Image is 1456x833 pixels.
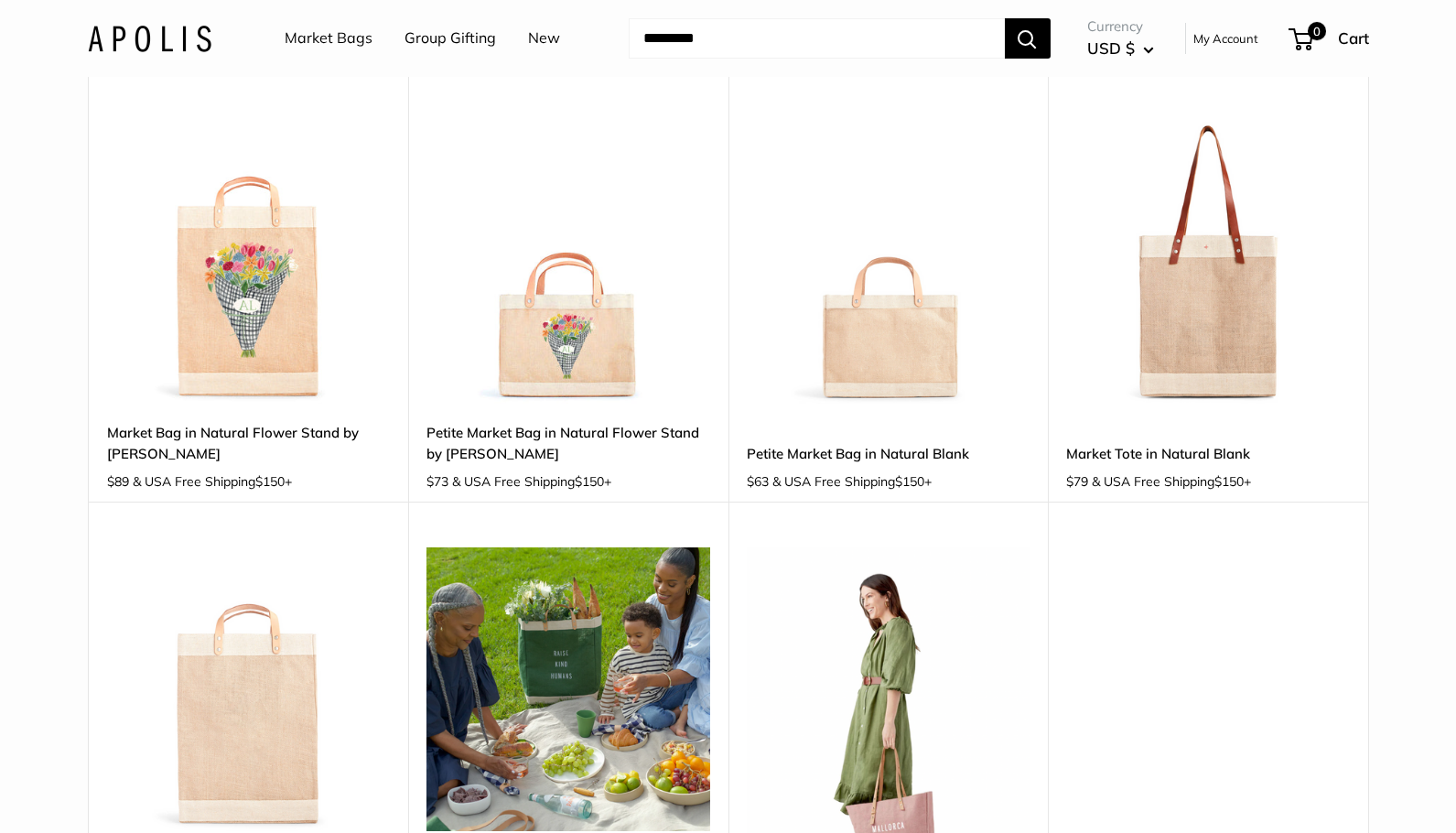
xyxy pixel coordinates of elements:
a: 0 Cart [1290,24,1369,53]
span: $150 [575,473,604,490]
span: $150 [895,473,924,490]
span: $89 [107,473,129,490]
span: Currency [1087,14,1154,39]
a: Group Gifting [404,25,496,52]
a: Market Tote in Natural Blank [1066,443,1350,464]
button: Search [1005,18,1051,59]
a: Petite Market Bag in Natural BlankPetite Market Bag in Natural Blank [747,120,1030,404]
a: Market Bags [285,25,372,52]
span: $63 [747,473,769,490]
img: From garden paths to open roads, Field Green captures the beauty of the in-between [426,547,710,831]
a: Market Bag in Natural Flower Stand by Amy LogsdonMarket Bag in Natural Flower Stand by Amy Logsdon [107,120,391,404]
a: description_The Limited Edition Flower Stand CollectionPetite Market Bag in Natural Flower Stand ... [426,120,710,404]
span: $73 [426,473,448,490]
img: Market Tote in Natural Blank [1066,120,1350,404]
a: Petite Market Bag in Natural Flower Stand by [PERSON_NAME] [426,422,710,465]
a: New [528,25,560,52]
img: description_The Limited Edition Flower Stand Collection [426,120,710,404]
a: Market Tote in Natural BlankMarket Tote in Natural Blank [1066,120,1350,404]
span: $79 [1066,473,1088,490]
img: Apolis [88,25,211,51]
span: & USA Free Shipping + [452,475,611,488]
img: Market Bag in Natural Flower Stand by Amy Logsdon [107,120,391,404]
span: USD $ [1087,38,1135,58]
span: $150 [255,473,285,490]
img: Petite Market Bag in Natural Blank [747,120,1030,404]
span: 0 [1307,22,1325,40]
a: Petite Market Bag in Natural Blank [747,443,1030,464]
a: My Account [1193,27,1258,49]
input: Search... [629,18,1005,59]
img: description_Perfect for any art project. Kids hand prints anyone? [107,547,391,831]
span: & USA Free Shipping + [133,475,292,488]
span: Cart [1338,28,1369,48]
a: Market Bag in Natural Flower Stand by [PERSON_NAME] [107,422,391,465]
span: $150 [1214,473,1244,490]
span: & USA Free Shipping + [772,475,932,488]
span: & USA Free Shipping + [1092,475,1251,488]
a: description_Perfect for any art project. Kids hand prints anyone?Market Bag in Natural Blank [107,547,391,831]
button: USD $ [1087,34,1154,63]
